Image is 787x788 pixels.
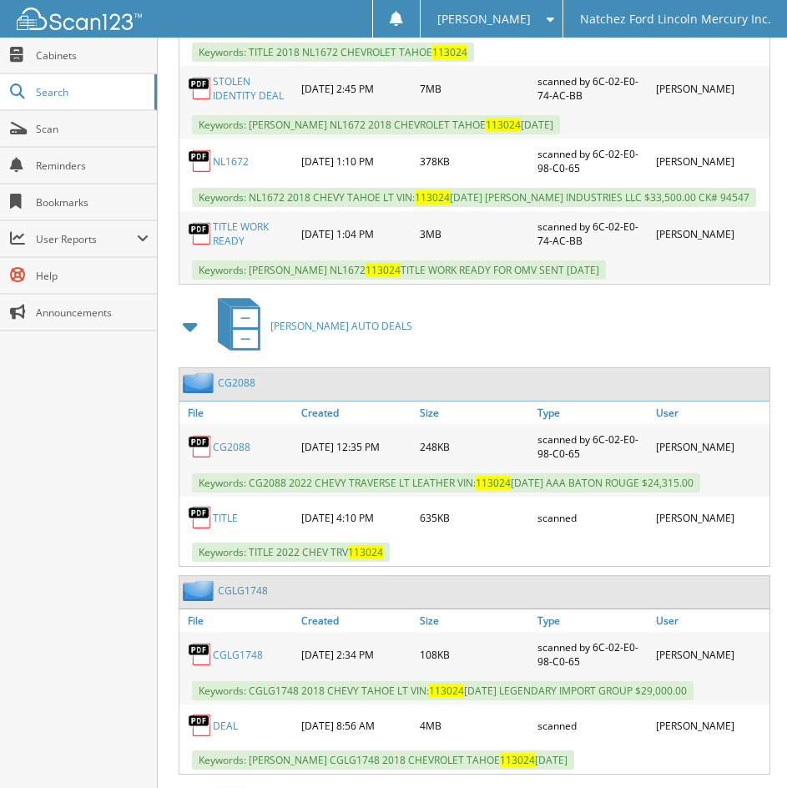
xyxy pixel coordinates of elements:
[416,709,533,742] div: 4MB
[192,115,560,134] span: Keywords: [PERSON_NAME] NL1672 2018 CHEVROLET TAHOE [DATE]
[429,684,464,698] span: 113024
[297,636,415,673] div: [DATE] 2:34 PM
[213,511,238,525] a: TITLE
[652,215,769,252] div: [PERSON_NAME]
[36,269,149,283] span: Help
[533,609,651,632] a: Type
[652,70,769,107] div: [PERSON_NAME]
[213,719,238,733] a: DEAL
[188,76,213,101] img: PDF.png
[533,636,651,673] div: scanned by 6C-02-E0-98-C0-65
[36,122,149,136] span: Scan
[179,402,297,424] a: File
[213,648,263,662] a: CGLG1748
[297,215,415,252] div: [DATE] 1:04 PM
[533,215,651,252] div: scanned by 6C-02-E0-74-AC-BB
[297,143,415,179] div: [DATE] 1:10 PM
[652,636,769,673] div: [PERSON_NAME]
[213,440,250,454] a: CG2088
[652,609,769,632] a: User
[533,709,651,742] div: scanned
[192,750,574,770] span: Keywords: [PERSON_NAME] CGLG1748 2018 CHEVROLET TAHOE [DATE]
[36,232,137,246] span: User Reports
[416,143,533,179] div: 378KB
[533,70,651,107] div: scanned by 6C-02-E0-74-AC-BB
[297,428,415,465] div: [DATE] 12:35 PM
[36,306,149,320] span: Announcements
[533,428,651,465] div: scanned by 6C-02-E0-98-C0-65
[437,14,531,24] span: [PERSON_NAME]
[192,188,756,207] span: Keywords: NL1672 2018 CHEVY TAHOE LT VIN: [DATE] [PERSON_NAME] INDUSTRIES LLC $33,500.00 CK# 94547
[432,45,467,59] span: 113024
[297,70,415,107] div: [DATE] 2:45 PM
[179,609,297,632] a: File
[36,159,149,173] span: Reminders
[533,501,651,534] div: scanned
[188,642,213,667] img: PDF.png
[36,85,146,99] span: Search
[192,681,694,700] span: Keywords: CGLG1748 2018 CHEVY TAHOE LT VIN: [DATE] LEGENDARY IMPORT GROUP $29,000.00
[416,609,533,632] a: Size
[192,260,606,280] span: Keywords: [PERSON_NAME] NL1672 TITLE WORK READY FOR OMV SENT [DATE]
[348,545,383,559] span: 113024
[188,713,213,738] img: PDF.png
[416,501,533,534] div: 635KB
[366,263,401,277] span: 113024
[17,8,142,30] img: scan123-logo-white.svg
[652,402,769,424] a: User
[270,319,412,333] span: [PERSON_NAME] AUTO DEALS
[533,143,651,179] div: scanned by 6C-02-E0-98-C0-65
[416,215,533,252] div: 3MB
[183,580,218,601] img: folder2.png
[297,501,415,534] div: [DATE] 4:10 PM
[188,434,213,459] img: PDF.png
[652,709,769,742] div: [PERSON_NAME]
[192,43,474,62] span: Keywords: TITLE 2018 NL1672 CHEVROLET TAHOE
[183,372,218,393] img: folder2.png
[192,473,700,492] span: Keywords: CG2088 2022 CHEVY TRAVERSE LT LEATHER VIN: [DATE] AAA BATON ROUGE $24,315.00
[297,709,415,742] div: [DATE] 8:56 AM
[297,402,415,424] a: Created
[192,543,390,562] span: Keywords: TITLE 2022 CHEV TRV
[213,154,249,169] a: NL1672
[188,221,213,246] img: PDF.png
[213,74,293,103] a: STOLEN IDENTITY DEAL
[416,636,533,673] div: 108KB
[580,14,771,24] span: Natchez Ford Lincoln Mercury Inc.
[652,501,769,534] div: [PERSON_NAME]
[416,428,533,465] div: 248KB
[476,476,511,490] span: 113024
[416,402,533,424] a: Size
[652,143,769,179] div: [PERSON_NAME]
[36,48,149,63] span: Cabinets
[704,708,787,788] iframe: Chat Widget
[218,583,268,598] a: CGLG1748
[486,118,521,132] span: 113024
[213,220,293,248] a: TITLE WORK READY
[297,609,415,632] a: Created
[533,402,651,424] a: Type
[188,505,213,530] img: PDF.png
[416,70,533,107] div: 7MB
[188,149,213,174] img: PDF.png
[218,376,255,390] a: CG2088
[36,195,149,210] span: Bookmarks
[415,190,450,205] span: 113024
[652,428,769,465] div: [PERSON_NAME]
[208,293,412,359] a: [PERSON_NAME] AUTO DEALS
[500,753,535,767] span: 113024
